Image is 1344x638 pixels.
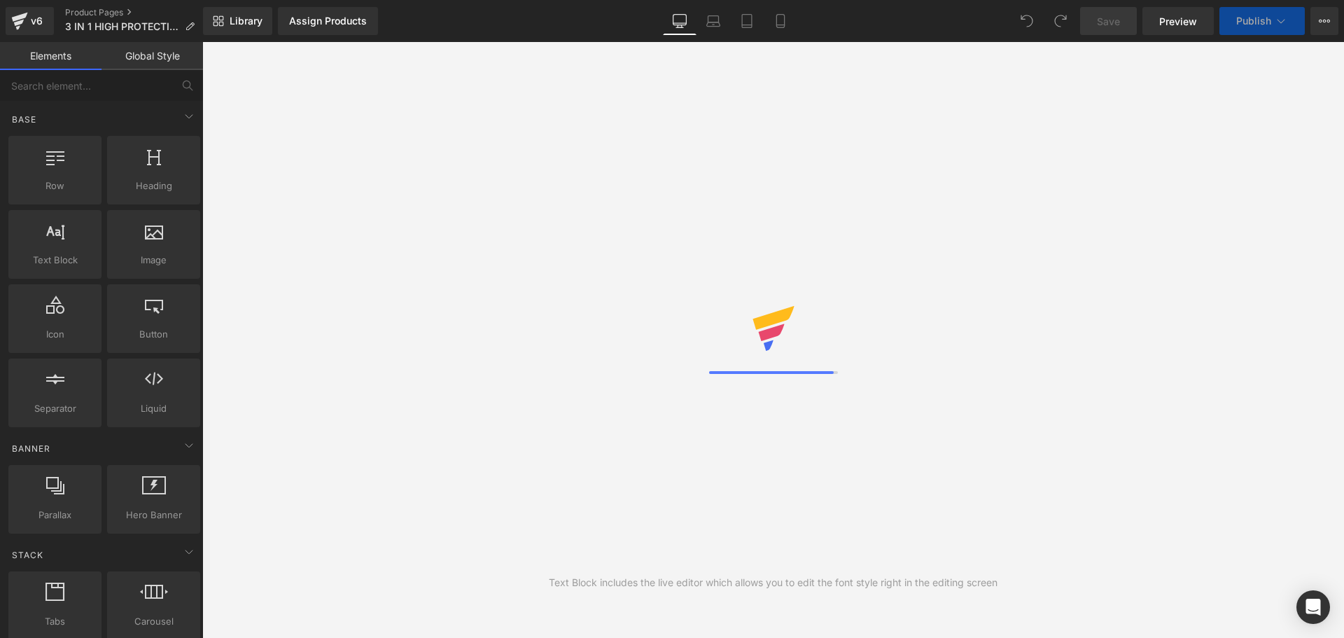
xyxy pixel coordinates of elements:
a: v6 [6,7,54,35]
div: Assign Products [289,15,367,27]
span: Image [111,253,196,268]
span: Hero Banner [111,508,196,522]
div: v6 [28,12,45,30]
button: Undo [1013,7,1041,35]
a: Preview [1142,7,1214,35]
button: Publish [1219,7,1305,35]
a: Product Pages [65,7,206,18]
span: Icon [13,327,97,342]
span: Base [10,113,38,126]
a: Tablet [730,7,764,35]
a: Laptop [696,7,730,35]
span: Tabs [13,614,97,629]
span: Carousel [111,614,196,629]
span: 3 IN 1 HIGH PROTECTION [65,21,179,32]
span: Library [230,15,262,27]
span: Preview [1159,14,1197,29]
div: Open Intercom Messenger [1296,590,1330,624]
a: Desktop [663,7,696,35]
span: Publish [1236,15,1271,27]
a: Mobile [764,7,797,35]
button: More [1310,7,1338,35]
button: Redo [1046,7,1074,35]
span: Stack [10,548,45,562]
span: Liquid [111,401,196,416]
span: Button [111,327,196,342]
div: Text Block includes the live editor which allows you to edit the font style right in the editing ... [549,575,997,590]
span: Heading [111,179,196,193]
span: Row [13,179,97,193]
span: Save [1097,14,1120,29]
span: Text Block [13,253,97,268]
a: Global Style [101,42,203,70]
span: Banner [10,442,52,455]
a: New Library [203,7,272,35]
span: Parallax [13,508,97,522]
span: Separator [13,401,97,416]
